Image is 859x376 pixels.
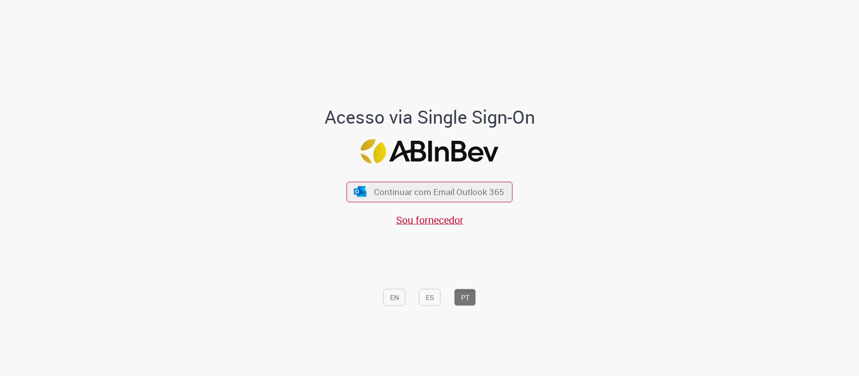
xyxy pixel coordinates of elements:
[454,289,476,306] button: PT
[361,139,499,163] img: Logo ABInBev
[383,289,406,306] button: EN
[419,289,441,306] button: ES
[396,213,463,226] a: Sou fornecedor
[290,107,569,127] h1: Acesso via Single Sign-On
[374,186,504,198] span: Continuar com Email Outlook 365
[353,186,367,197] img: ícone Azure/Microsoft 360
[347,181,513,202] button: ícone Azure/Microsoft 360 Continuar com Email Outlook 365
